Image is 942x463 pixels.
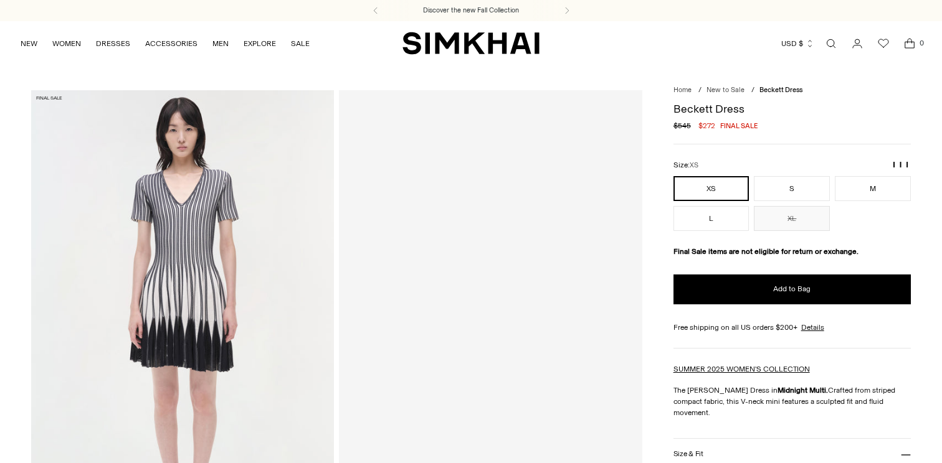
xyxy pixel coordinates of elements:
a: MEN [212,30,229,57]
button: Add to Bag [673,274,911,304]
a: Open cart modal [897,31,922,56]
a: Discover the new Fall Collection [423,6,519,16]
a: SALE [291,30,310,57]
label: Size: [673,159,698,171]
button: USD $ [781,30,814,57]
strong: Final Sale items are not eligible for return or exchange. [673,247,859,256]
a: SUMMER 2025 WOMEN'S COLLECTION [673,365,810,373]
button: M [835,176,911,201]
a: Details [801,322,824,333]
a: Go to the account page [845,31,870,56]
span: Beckett Dress [759,86,802,94]
span: 0 [916,37,927,49]
span: XS [690,161,698,169]
a: SIMKHAI [402,31,540,55]
a: DRESSES [96,30,130,57]
button: XL [754,206,830,231]
strong: Midnight Multi. [778,386,828,395]
a: New to Sale [706,86,745,94]
a: NEW [21,30,37,57]
a: ACCESSORIES [145,30,197,57]
div: Free shipping on all US orders $200+ [673,322,911,333]
nav: breadcrumbs [673,85,911,96]
h1: Beckett Dress [673,103,911,115]
a: Wishlist [871,31,896,56]
button: S [754,176,830,201]
p: The [PERSON_NAME] Dress in Crafted from striped compact fabric, this V-neck mini features a sculp... [673,385,911,418]
div: / [698,85,702,96]
a: Home [673,86,692,94]
span: Add to Bag [773,284,811,294]
a: Open search modal [819,31,844,56]
button: XS [673,176,749,201]
span: $272 [698,120,715,131]
div: / [751,85,754,96]
s: $545 [673,120,691,131]
button: L [673,206,749,231]
a: EXPLORE [244,30,276,57]
a: WOMEN [52,30,81,57]
h3: Size & Fit [673,450,703,458]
